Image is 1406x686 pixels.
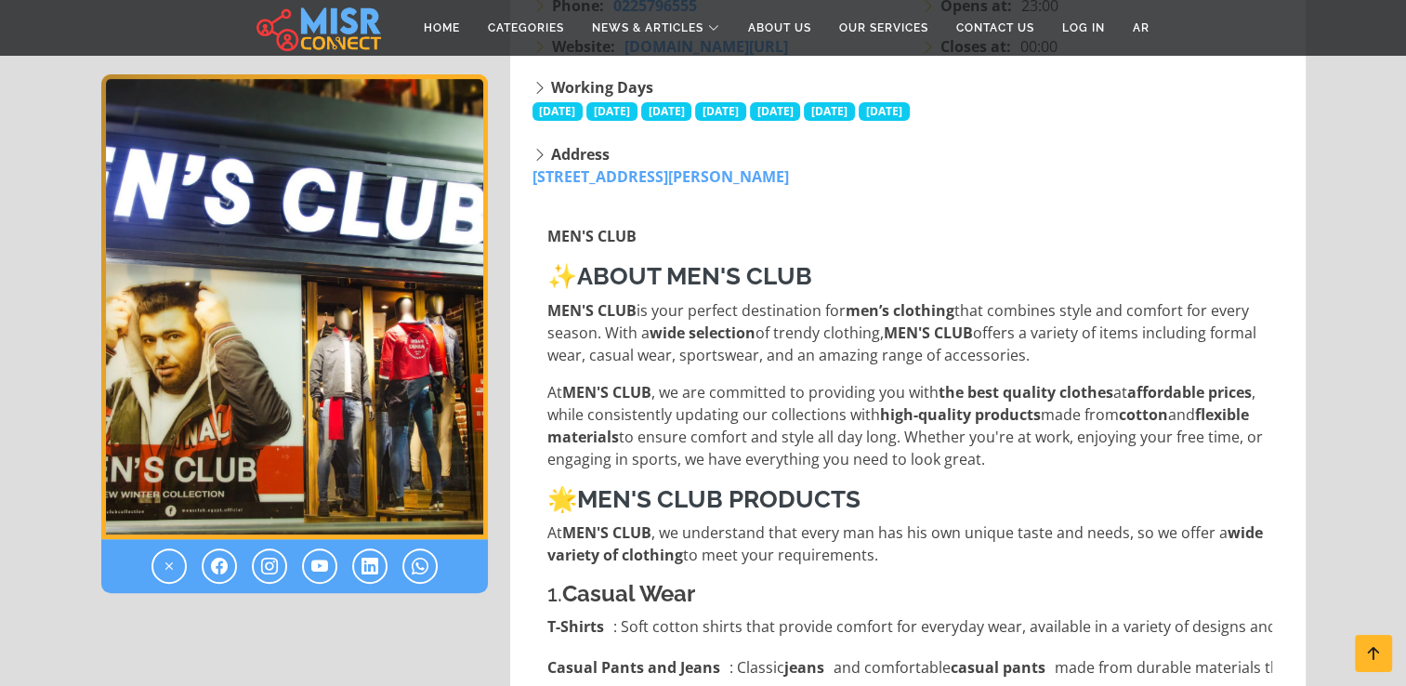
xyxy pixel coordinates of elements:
strong: Casual Pants and Jeans [547,656,720,679]
strong: high-quality products [880,404,1041,425]
h4: 1. [547,581,1272,608]
span: [DATE] [804,102,855,121]
strong: MEN'S CLUB [562,382,651,402]
h3: 🌟 [547,485,1272,514]
strong: affordable prices [1127,382,1252,402]
span: [DATE] [586,102,637,121]
strong: cotton [1119,404,1168,425]
strong: MEN'S CLUB [547,300,637,321]
p: At , we are committed to providing you with at , while consistently updating our collections with... [547,381,1272,470]
span: [DATE] [641,102,692,121]
strong: Working Days [551,77,653,98]
strong: the best quality clothes [939,382,1113,402]
a: Contact Us [942,10,1048,46]
img: MEN'S CLUB [101,74,488,539]
li: : Classic and comfortable made from durable materials that are perfect for any occasion. [547,656,1272,679]
div: 1 / 1 [101,74,488,539]
strong: MEN'S CLUB [547,226,637,246]
p: At , we understand that every man has his own unique taste and needs, so we offer a to meet your ... [547,521,1272,566]
a: AR [1119,10,1163,46]
a: Categories [474,10,578,46]
a: About Us [734,10,825,46]
strong: Address [551,144,610,165]
strong: jeans [784,656,824,679]
strong: About MEN'S CLUB [577,262,812,290]
strong: Casual Wear [562,580,695,607]
a: Log in [1048,10,1119,46]
h3: ✨ [547,262,1272,291]
strong: men’s clothing [846,300,954,321]
strong: flexible materials [547,404,1249,447]
span: [DATE] [859,102,910,121]
span: News & Articles [592,20,703,36]
img: main.misr_connect [256,5,381,51]
strong: T-Shirts [547,615,604,638]
span: [DATE] [532,102,584,121]
strong: casual pants [951,656,1045,679]
strong: MEN'S CLUB [562,522,651,543]
a: Home [410,10,474,46]
strong: wide variety of clothing [547,522,1263,565]
a: [STREET_ADDRESS][PERSON_NAME] [532,166,789,187]
p: is your perfect destination for that combines style and comfort for every season. With a of trend... [547,299,1272,366]
span: [DATE] [750,102,801,121]
strong: MEN'S CLUB [884,323,973,343]
a: News & Articles [578,10,734,46]
a: Our Services [825,10,942,46]
span: [DATE] [695,102,746,121]
strong: MEN'S CLUB Products [577,485,861,513]
strong: wide selection [650,323,756,343]
li: : Soft cotton shirts that provide comfort for everyday wear, available in a variety of designs an... [547,615,1272,638]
